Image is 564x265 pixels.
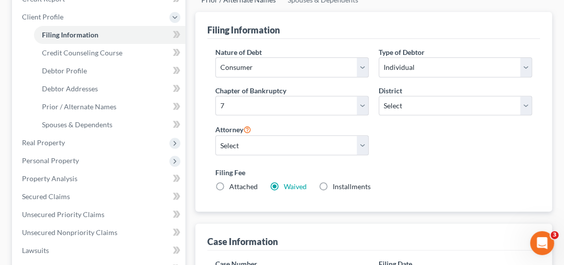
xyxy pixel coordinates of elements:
span: Secured Claims [22,192,70,201]
label: Nature of Debt [215,47,262,57]
span: Attached [229,182,258,191]
div: Case Information [207,236,278,248]
div: Filing Information [207,24,280,36]
label: Type of Debtor [379,47,425,57]
a: Spouses & Dependents [34,116,185,134]
span: Installments [333,182,371,191]
span: Filing Information [42,30,98,39]
label: District [379,85,402,96]
span: Unsecured Nonpriority Claims [22,228,117,237]
span: Debtor Profile [42,66,87,75]
span: Client Profile [22,12,63,21]
a: Secured Claims [14,188,185,206]
a: Unsecured Nonpriority Claims [14,224,185,242]
a: Lawsuits [14,242,185,260]
label: Attorney [215,123,251,135]
span: Lawsuits [22,246,49,255]
a: Unsecured Priority Claims [14,206,185,224]
a: Prior / Alternate Names [34,98,185,116]
span: Property Analysis [22,174,77,183]
span: Personal Property [22,156,79,165]
a: Debtor Addresses [34,80,185,98]
span: Unsecured Priority Claims [22,210,104,219]
a: Property Analysis [14,170,185,188]
span: Spouses & Dependents [42,120,112,129]
iframe: Intercom live chat [530,231,554,255]
span: 3 [551,231,559,239]
a: Credit Counseling Course [34,44,185,62]
a: Filing Information [34,26,185,44]
a: Waived [284,182,307,191]
label: Chapter of Bankruptcy [215,85,286,96]
a: Debtor Profile [34,62,185,80]
label: Filing Fee [215,167,532,178]
span: Debtor Addresses [42,84,98,93]
span: Prior / Alternate Names [42,102,116,111]
span: Credit Counseling Course [42,48,122,57]
span: Real Property [22,138,65,147]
